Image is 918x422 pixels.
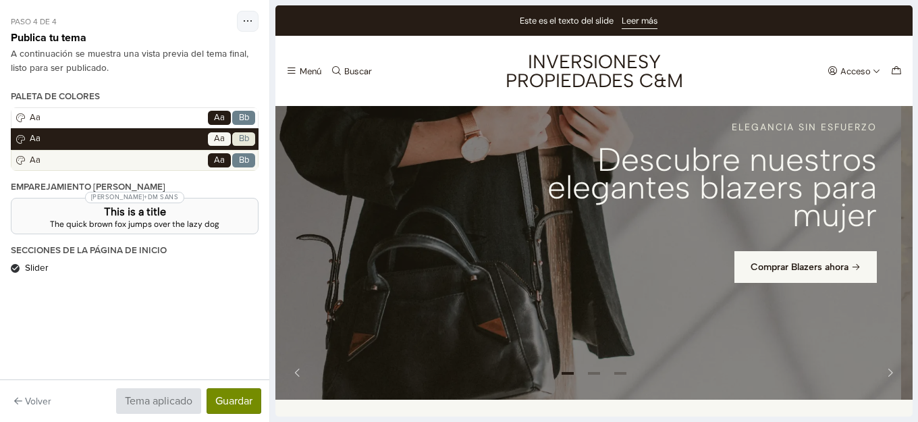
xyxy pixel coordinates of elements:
div: Este es el texto del slide [244,10,338,21]
span: Go to slide 2 [310,360,327,376]
span: Go to slide 1 [284,360,300,376]
h3: Publica tu tema [11,32,86,45]
h4: Paleta de colores [11,91,259,102]
span: Slider [25,261,48,275]
div: The quick brown fox jumps over the lazy dog [22,220,247,228]
a: Leer más [346,8,382,23]
button: Previous slide [16,360,36,376]
button: Carro [613,56,629,75]
button: Acceso [549,56,608,75]
div: Acceso [565,61,595,70]
div: A continuación se muestra una vista previa del tema final, listo para ser publicado. [11,47,259,75]
h3: This is a title [22,207,247,217]
a: INVERSIONESY PROPIEDADES C&M [221,47,417,84]
button: Next slide [601,360,621,376]
div: Buscar [69,61,97,70]
span: Paso 4 de 4 [11,16,57,28]
span: Go to slide 3 [337,360,353,376]
h4: Secciones de la página de inicio [11,245,259,256]
div: Menú [24,61,46,70]
button: Volver [8,391,57,412]
button: Menú [8,56,49,75]
h4: Emparejamiento [PERSON_NAME] [11,182,259,192]
button: Tema aplicado [116,388,201,414]
span: [PERSON_NAME] + DM Sans [85,192,184,203]
button: Buscar [53,56,99,75]
button: Guardar [207,388,261,414]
